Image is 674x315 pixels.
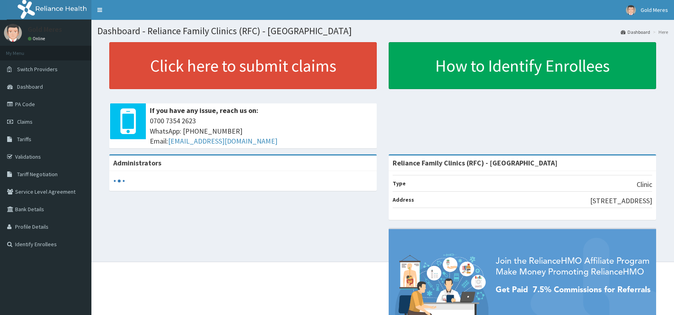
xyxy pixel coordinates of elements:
a: How to Identify Enrollees [389,42,656,89]
p: [STREET_ADDRESS] [590,196,652,206]
li: Here [651,29,668,35]
svg: audio-loading [113,175,125,187]
a: Online [28,36,47,41]
a: Dashboard [621,29,650,35]
span: Claims [17,118,33,125]
h1: Dashboard - Reliance Family Clinics (RFC) - [GEOGRAPHIC_DATA] [97,26,668,36]
span: Tariff Negotiation [17,171,58,178]
strong: Reliance Family Clinics (RFC) - [GEOGRAPHIC_DATA] [393,158,558,167]
b: Type [393,180,406,187]
p: Clinic [637,179,652,190]
p: Gold Meres [28,26,62,33]
b: Administrators [113,158,161,167]
b: If you have any issue, reach us on: [150,106,258,115]
img: User Image [4,24,22,42]
span: 0700 7354 2623 WhatsApp: [PHONE_NUMBER] Email: [150,116,373,146]
b: Address [393,196,414,203]
span: Tariffs [17,136,31,143]
span: Gold Meres [641,6,668,14]
a: Click here to submit claims [109,42,377,89]
span: Switch Providers [17,66,58,73]
span: Dashboard [17,83,43,90]
img: User Image [626,5,636,15]
a: [EMAIL_ADDRESS][DOMAIN_NAME] [168,136,277,146]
